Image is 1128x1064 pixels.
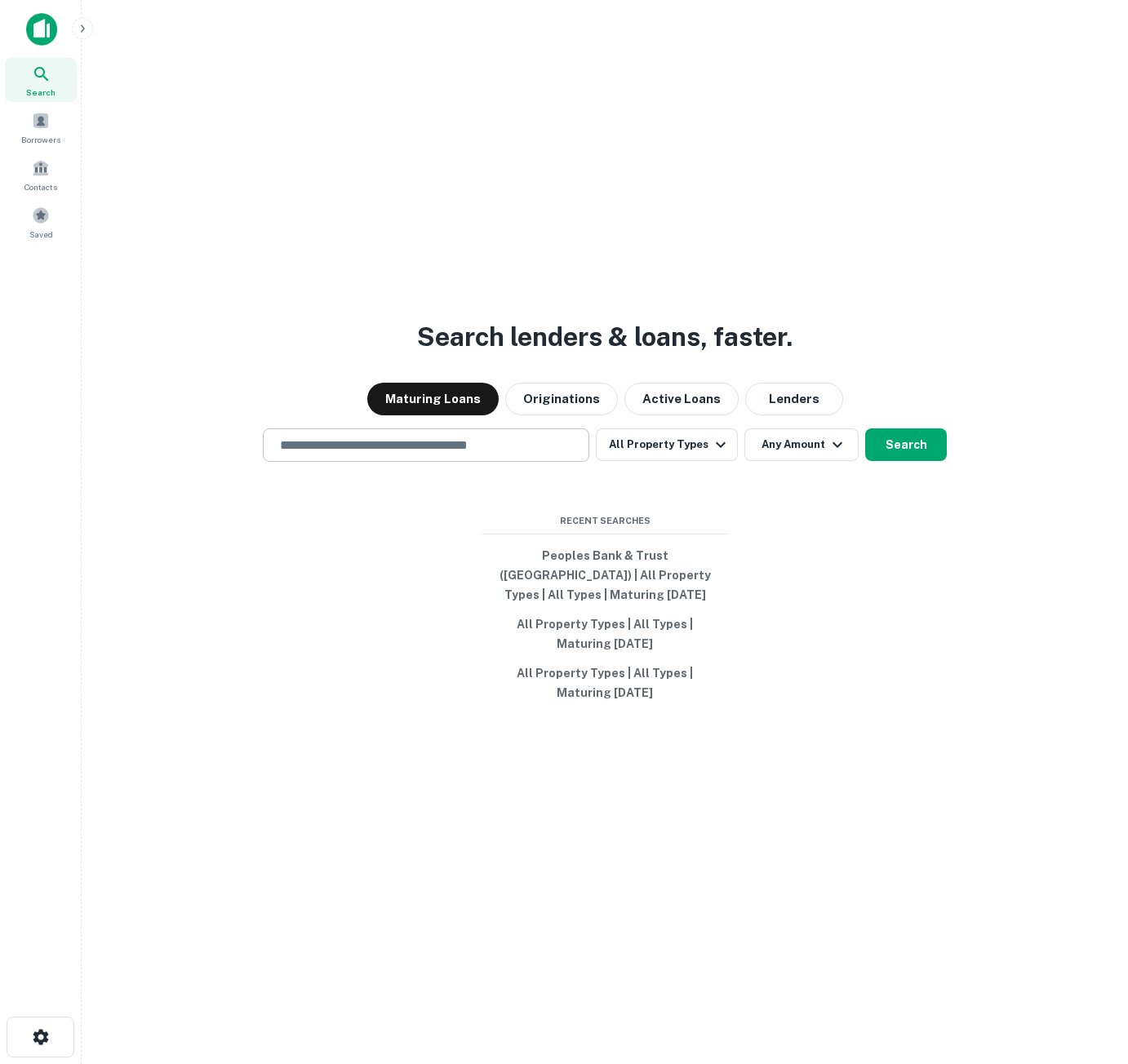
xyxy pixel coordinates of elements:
[482,541,727,610] button: Peoples Bank & Trust ([GEOGRAPHIC_DATA]) | All Property Types | All Types | Maturing [DATE]
[5,153,77,197] a: Contacts
[26,13,57,46] img: capitalize-icon.png
[482,514,727,528] span: Recent Searches
[367,383,499,415] button: Maturing Loans
[865,428,947,461] button: Search
[1046,881,1128,960] iframe: Chat Widget
[29,228,53,241] span: Saved
[744,428,859,461] button: Any Amount
[21,133,60,146] span: Borrowers
[5,58,77,102] a: Search
[482,658,727,707] button: All Property Types | All Types | Maturing [DATE]
[745,383,843,415] button: Lenders
[596,428,738,461] button: All Property Types
[624,383,739,415] button: Active Loans
[26,86,56,99] span: Search
[482,610,727,658] button: All Property Types | All Types | Maturing [DATE]
[5,105,77,149] a: Borrowers
[24,180,57,193] span: Contacts
[417,317,793,357] h3: Search lenders & loans, faster.
[505,383,618,415] button: Originations
[5,200,77,244] a: Saved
